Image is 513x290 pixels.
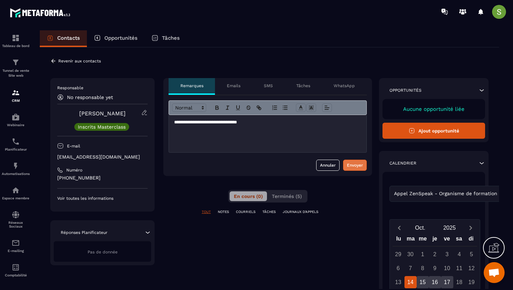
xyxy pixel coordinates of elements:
[2,234,30,258] a: emailemailE-mailing
[2,196,30,200] p: Espace membre
[389,160,416,166] p: Calendrier
[417,262,429,274] div: 8
[10,6,73,19] img: logo
[2,205,30,234] a: social-networksocial-networkRéseaux Sociaux
[12,211,20,219] img: social-network
[404,248,417,260] div: 30
[389,87,422,93] p: Opportunités
[79,110,126,117] a: [PERSON_NAME]
[57,35,80,41] p: Contacts
[88,250,118,254] span: Pas de donnée
[12,58,20,67] img: formation
[2,249,30,253] p: E-mailing
[406,222,435,234] button: Open months overlay
[57,85,148,91] p: Responsable
[405,234,417,246] div: ma
[87,30,144,47] a: Opportunités
[466,262,478,274] div: 12
[12,263,20,272] img: accountant
[392,248,404,260] div: 29
[2,29,30,53] a: formationformationTableau de bord
[392,190,499,198] span: Appel ZenSpeak - Organisme de formation
[12,239,20,247] img: email
[2,157,30,181] a: automationsautomationsAutomatisations
[389,106,478,112] p: Aucune opportunité liée
[453,262,466,274] div: 11
[382,123,485,139] button: Ajout opportunité
[2,99,30,102] p: CRM
[268,191,306,201] button: Terminés (5)
[2,258,30,282] a: accountantaccountantComptabilité
[417,248,429,260] div: 1
[334,83,355,89] p: WhatsApp
[441,262,453,274] div: 10
[230,191,267,201] button: En cours (0)
[12,137,20,146] img: scheduler
[57,175,148,181] p: [PHONE_NUMBER]
[2,273,30,277] p: Comptabilité
[57,154,148,160] p: [EMAIL_ADDRESS][DOMAIN_NAME]
[57,196,148,201] p: Voir toutes les informations
[58,59,101,63] p: Revenir aux contacts
[227,83,240,89] p: Emails
[404,262,417,274] div: 7
[264,83,273,89] p: SMS
[417,234,429,246] div: me
[441,248,453,260] div: 3
[464,223,477,232] button: Next month
[2,53,30,83] a: formationformationTunnel de vente Site web
[61,230,107,235] p: Réponses Planificateur
[347,162,363,169] div: Envoyer
[429,276,441,288] div: 16
[2,44,30,48] p: Tableau de bord
[499,190,504,198] input: Search for option
[484,262,505,283] div: Ouvrir le chat
[12,34,20,42] img: formation
[12,89,20,97] img: formation
[12,113,20,121] img: automations
[162,35,180,41] p: Tâches
[417,276,429,288] div: 15
[262,209,276,214] p: TÂCHES
[202,209,211,214] p: TOUT
[104,35,137,41] p: Opportunités
[343,160,367,171] button: Envoyer
[2,132,30,157] a: schedulerschedulerPlanificateur
[466,276,478,288] div: 19
[441,234,453,246] div: ve
[453,234,465,246] div: sa
[67,94,113,100] p: No responsable yet
[316,160,340,171] button: Annuler
[429,248,441,260] div: 2
[12,186,20,194] img: automations
[66,167,82,173] p: Numéro
[180,83,203,89] p: Remarques
[453,248,466,260] div: 4
[465,234,477,246] div: di
[234,193,263,199] span: En cours (0)
[144,30,187,47] a: Tâches
[393,223,406,232] button: Previous month
[2,123,30,127] p: Webinaire
[296,83,310,89] p: Tâches
[2,221,30,228] p: Réseaux Sociaux
[2,68,30,78] p: Tunnel de vente Site web
[429,234,441,246] div: je
[404,276,417,288] div: 14
[67,143,80,149] p: E-mail
[392,262,404,274] div: 6
[441,276,453,288] div: 17
[393,234,405,246] div: lu
[78,124,126,129] p: Inscrits Masterclass
[236,209,255,214] p: COURRIELS
[453,276,466,288] div: 18
[12,162,20,170] img: automations
[272,193,302,199] span: Terminés (5)
[2,83,30,108] a: formationformationCRM
[283,209,318,214] p: JOURNAUX D'APPELS
[2,108,30,132] a: automationsautomationsWebinaire
[429,262,441,274] div: 9
[218,209,229,214] p: NOTES
[466,248,478,260] div: 5
[2,172,30,176] p: Automatisations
